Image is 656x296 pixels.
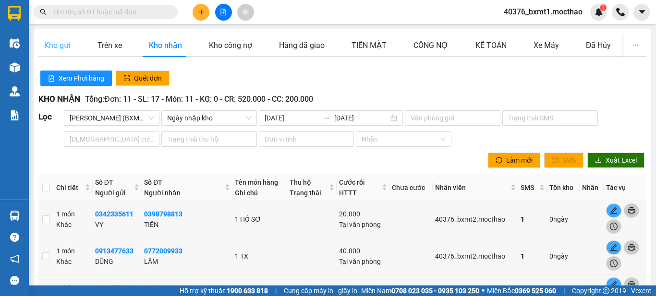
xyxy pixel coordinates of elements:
[149,39,182,51] div: Kho nhận
[144,247,182,255] span: 0772009933
[549,184,573,191] span: Tồn kho
[144,210,182,218] span: 0398798813
[227,287,268,295] strong: 1900 633 818
[433,201,518,238] td: 40376_bxmt2.mocthao
[323,114,330,122] span: to
[633,4,650,21] button: caret-down
[339,189,357,197] span: HTTT
[95,221,103,228] span: VY
[339,210,360,218] span: 20.000
[496,6,590,18] span: 40376_bxmt1.mocthao
[290,178,311,186] span: Thu hộ
[606,219,621,234] button: clock-circle
[95,189,126,197] span: Người gửi
[632,42,639,48] span: ellipsis
[603,287,609,294] span: copyright
[544,153,583,168] button: mailSMS
[10,233,19,242] span: question-circle
[10,86,20,96] img: warehouse-icon
[361,285,479,296] span: Miền Nam
[40,9,47,15] span: search
[116,71,170,86] button: scanQuét đơn
[38,112,52,121] span: Lọc
[606,203,621,218] button: edit
[56,246,90,267] div: 1 món
[606,277,621,292] button: edit
[40,71,112,86] button: file-textXem Phơi hàng
[56,182,83,193] span: Chi tiết
[56,221,72,228] span: Khác
[604,175,646,201] th: Tác vụ
[10,110,20,120] img: solution-icon
[413,39,449,51] div: CÔNG NỢ
[624,34,646,57] button: ellipsis
[235,177,285,198] div: Tên món hàng Ghi chú
[220,9,227,15] span: file-add
[97,39,122,51] div: Trên xe
[624,244,639,251] span: printer
[607,244,621,251] span: edit
[215,4,232,21] button: file-add
[95,284,134,292] span: 0832557358
[53,7,166,17] input: Tìm tên, số ĐT hoặc mã đơn
[237,4,254,21] button: aim
[482,289,485,293] span: ⚪️
[38,94,80,104] span: KHO NHẬN
[275,285,277,296] span: |
[339,221,381,228] span: Tại văn phòng
[10,211,20,221] img: warehouse-icon
[515,287,556,295] strong: 0369 525 060
[235,215,261,223] span: 1 HỒ SƠ
[624,277,639,292] button: printer
[521,184,534,191] span: SMS
[144,221,158,228] span: TIỀN
[392,182,430,193] div: Chưa cước
[391,287,479,295] strong: 0708 023 035 - 0935 103 250
[521,252,524,260] span: 1
[506,155,533,166] span: Làm mới
[167,111,251,125] span: Ngày nhập kho
[144,284,182,292] span: 0976890892
[433,238,518,275] td: 40376_bxmt2.mocthao
[242,9,249,15] span: aim
[435,182,508,193] span: Nhân viên
[587,153,644,168] button: downloadXuất Excel
[95,178,113,186] span: Số ĐT
[549,214,577,225] div: 0 ngày
[339,178,365,186] span: Cước rồi
[56,209,90,230] div: 1 món
[193,4,209,21] button: plus
[586,39,611,51] div: Đã Hủy
[144,258,158,265] span: LÂM
[624,203,639,218] button: printer
[606,240,621,255] button: edit
[606,155,637,166] span: Xuất Excel
[607,207,621,214] span: edit
[334,113,389,123] input: Ngày kết thúc
[265,113,319,123] input: Ngày bắt đầu
[624,207,639,214] span: printer
[123,75,130,83] span: scan
[8,6,21,21] img: logo-vxr
[134,73,162,83] span: Quét đơn
[209,39,252,51] div: Kho công nợ
[144,178,162,186] span: Số ĐT
[95,258,113,265] span: DŨNG
[339,247,360,255] span: 40.000
[488,153,540,168] button: syncLàm mới
[496,157,502,165] span: sync
[475,39,507,51] div: KẾ TOÁN
[85,95,313,104] span: Tổng: Đơn: 11 - SL: 17 - Món: 11 - KG: 0 - CR: 520.000 - CC: 200.000
[607,281,621,288] span: edit
[607,223,621,230] span: clock-circle
[616,8,625,16] img: phone-icon
[595,8,603,16] img: icon-new-feature
[601,4,605,11] span: 1
[59,73,104,83] span: Xem Phơi hàng
[352,39,387,51] div: TIỀN MẶT
[144,189,181,197] span: Người nhận
[339,284,360,292] span: 40.000
[600,4,607,11] sup: 1
[279,39,325,51] div: Hàng đã giao
[56,258,72,265] span: Khác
